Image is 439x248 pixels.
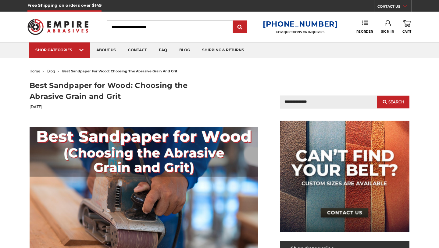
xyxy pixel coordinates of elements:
[263,30,338,34] p: FOR QUESTIONS OR INQUIRIES
[47,69,55,73] a: blog
[402,30,412,34] span: Cart
[90,42,122,58] a: about us
[30,80,220,102] h1: Best Sandpaper for Wood: Choosing the Abrasive Grain and Grit
[381,30,394,34] span: Sign In
[356,30,373,34] span: Reorder
[196,42,250,58] a: shipping & returns
[173,42,196,58] a: blog
[356,20,373,33] a: Reorder
[27,15,88,39] img: Empire Abrasives
[377,3,411,12] a: CONTACT US
[62,69,177,73] span: best sandpaper for wood: choosing the abrasive grain and grit
[35,48,84,52] div: SHOP CATEGORIES
[122,42,153,58] a: contact
[263,20,338,28] a: [PHONE_NUMBER]
[234,21,246,33] input: Submit
[153,42,173,58] a: faq
[30,104,220,110] p: [DATE]
[377,96,409,108] button: Search
[30,69,40,73] a: home
[388,100,404,104] span: Search
[280,121,409,232] img: promo banner for custom belts.
[402,20,412,34] a: Cart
